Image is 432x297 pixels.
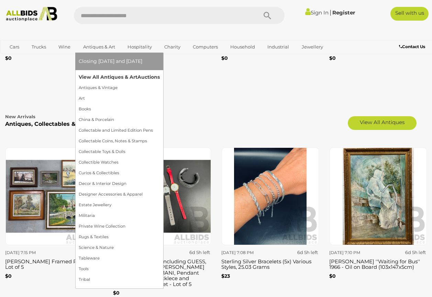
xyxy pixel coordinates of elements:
[405,250,426,255] strong: 6d 5h left
[5,41,24,53] a: Cars
[27,41,51,53] a: Trucks
[330,147,427,245] img: Roger Akinin ''Waiting for Bus'' 1966 - Oil on Board (103x147x5cm)
[399,44,425,49] b: Contact Us
[329,257,427,270] h3: [PERSON_NAME] ''Waiting for Bus'' 1966 - Oil on Board (103x147x5cm)
[305,9,329,16] a: Sign In
[5,147,103,245] img: Unknown Artist Framed Paintings - Lot of 5
[189,250,210,255] strong: 6d 5h left
[54,41,75,53] a: Wine
[5,273,12,279] b: $0
[297,250,318,255] strong: 6d 5h left
[221,249,268,256] div: [DATE] 7:08 PM
[221,257,319,270] h3: Sterling Silver Bracelets (5x) Various Styles, 25.03 Grams
[79,41,120,53] a: Antiques & Art
[3,7,60,21] img: Allbids.com.au
[250,7,285,24] button: Search
[31,53,54,64] a: Sports
[113,290,120,296] b: $0
[222,147,319,245] img: Sterling Silver Bracelets (5x) Various Styles, 25.03 Grams
[329,273,336,279] b: $0
[399,43,427,51] a: Contact Us
[390,7,429,21] a: Sell with us
[221,55,228,61] b: $0
[330,9,331,16] span: |
[5,114,35,119] b: New Arrivals
[348,116,417,130] a: View All Antiques
[221,273,230,279] b: $23
[329,249,376,256] div: [DATE] 7:10 PM
[5,257,103,270] h3: [PERSON_NAME] Framed Paintings - Lot of 5
[5,55,12,61] b: $0
[226,41,259,53] a: Household
[188,41,222,53] a: Computers
[5,53,27,64] a: Office
[332,9,355,16] a: Register
[5,249,52,256] div: [DATE] 7:15 PM
[160,41,185,53] a: Charity
[297,41,328,53] a: Jewellery
[123,41,156,53] a: Hospitality
[5,121,86,127] b: Antiques, Collectables & Art
[329,55,336,61] b: $0
[57,53,115,64] a: [GEOGRAPHIC_DATA]
[263,41,293,53] a: Industrial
